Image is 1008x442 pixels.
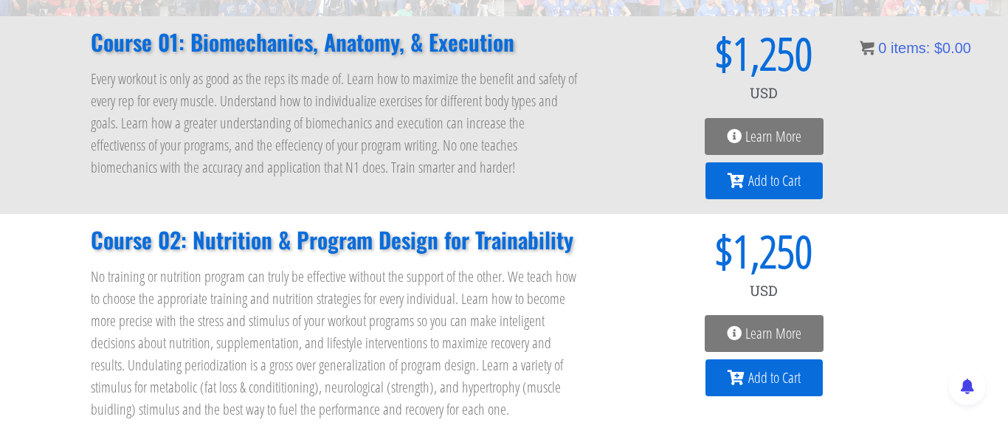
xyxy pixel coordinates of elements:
span: items: [891,40,930,56]
span: $ [934,40,942,56]
span: 0 [878,40,886,56]
p: Every workout is only as good as the reps its made of. Learn how to maximize the benefit and safe... [91,68,581,179]
h2: Course 02: Nutrition & Program Design for Trainability [91,229,581,251]
span: Add to Cart [748,173,801,188]
span: $ [610,229,733,273]
span: Add to Cart [748,370,801,385]
bdi: 0.00 [934,40,971,56]
div: USD [610,75,917,111]
span: Learn More [745,326,801,341]
p: No training or nutrition program can truly be effective without the support of the other. We teac... [91,266,581,421]
a: Learn More [705,315,824,352]
span: $ [610,31,733,75]
a: Add to Cart [705,359,823,396]
div: USD [610,273,917,308]
span: Learn More [745,129,801,144]
span: 1,250 [733,31,812,75]
a: Add to Cart [705,162,823,199]
h2: Course 01: Biomechanics, Anatomy, & Execution [91,31,581,53]
a: 0 items: $0.00 [860,40,971,56]
img: icon11.png [860,41,874,55]
a: Learn More [705,118,824,155]
span: 1,250 [733,229,812,273]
